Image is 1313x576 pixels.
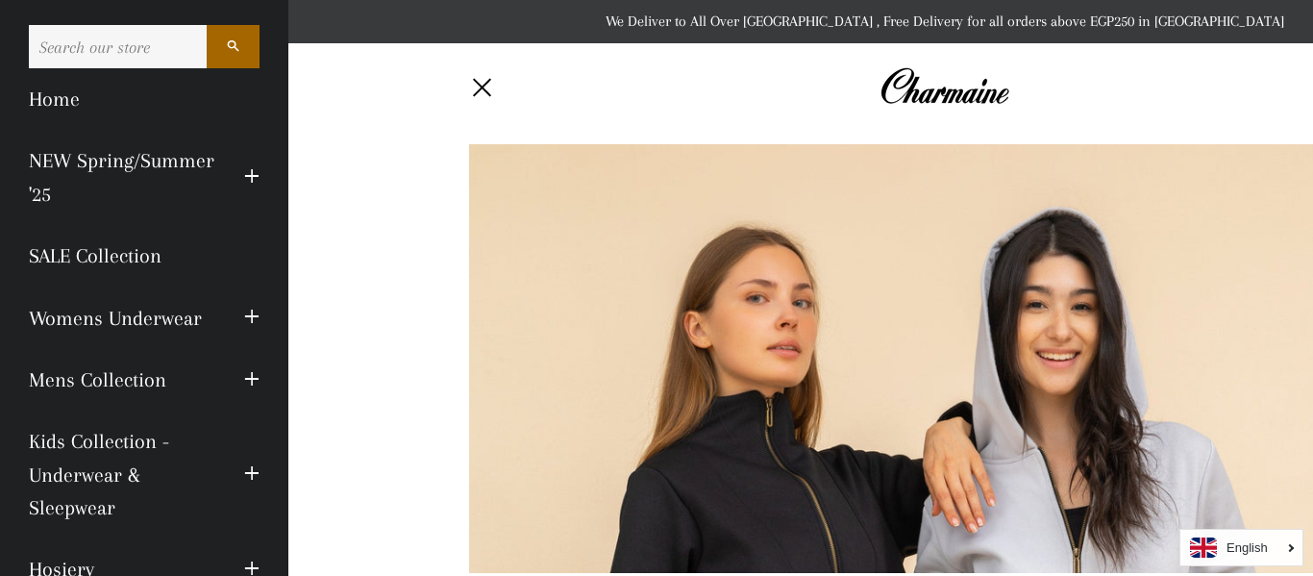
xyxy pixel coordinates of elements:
a: English [1190,538,1293,558]
a: Home [14,68,274,130]
a: Womens Underwear [14,288,230,349]
i: English [1226,541,1268,554]
img: Charmaine Egypt [879,65,1009,108]
a: Mens Collection [14,349,230,411]
a: SALE Collection [14,225,274,287]
a: Kids Collection - Underwear & Sleepwear [14,411,230,538]
a: NEW Spring/Summer '25 [14,130,230,225]
input: Search our store [29,25,207,68]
